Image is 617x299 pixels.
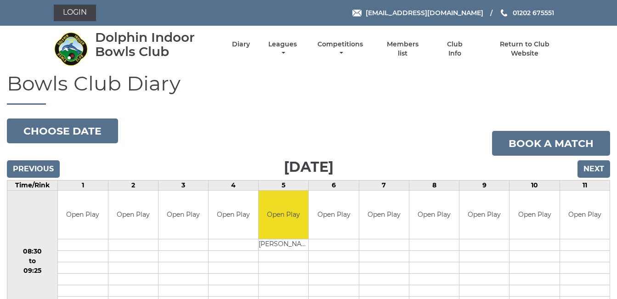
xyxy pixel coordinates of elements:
[560,191,610,239] td: Open Play
[58,181,108,191] td: 1
[7,72,610,105] h1: Bowls Club Diary
[209,191,258,239] td: Open Play
[54,5,96,21] a: Login
[501,9,507,17] img: Phone us
[499,8,554,18] a: Phone us 01202 675551
[108,181,158,191] td: 2
[232,40,250,49] a: Diary
[509,191,559,239] td: Open Play
[95,30,216,59] div: Dolphin Indoor Bowls Club
[309,181,359,191] td: 6
[560,181,610,191] td: 11
[352,8,483,18] a: Email [EMAIL_ADDRESS][DOMAIN_NAME]
[7,118,118,143] button: Choose date
[459,181,509,191] td: 9
[209,181,259,191] td: 4
[409,191,459,239] td: Open Play
[7,160,60,178] input: Previous
[316,40,366,58] a: Competitions
[509,181,560,191] td: 10
[409,181,459,191] td: 8
[440,40,470,58] a: Club Info
[58,191,108,239] td: Open Play
[259,239,308,250] td: [PERSON_NAME]
[513,9,554,17] span: 01202 675551
[259,191,308,239] td: Open Play
[492,131,610,156] a: Book a match
[359,191,409,239] td: Open Play
[54,32,88,66] img: Dolphin Indoor Bowls Club
[381,40,424,58] a: Members list
[577,160,610,178] input: Next
[266,40,299,58] a: Leagues
[486,40,563,58] a: Return to Club Website
[459,191,509,239] td: Open Play
[359,181,409,191] td: 7
[366,9,483,17] span: [EMAIL_ADDRESS][DOMAIN_NAME]
[158,181,208,191] td: 3
[108,191,158,239] td: Open Play
[7,181,58,191] td: Time/Rink
[259,181,309,191] td: 5
[352,10,362,17] img: Email
[309,191,358,239] td: Open Play
[158,191,208,239] td: Open Play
